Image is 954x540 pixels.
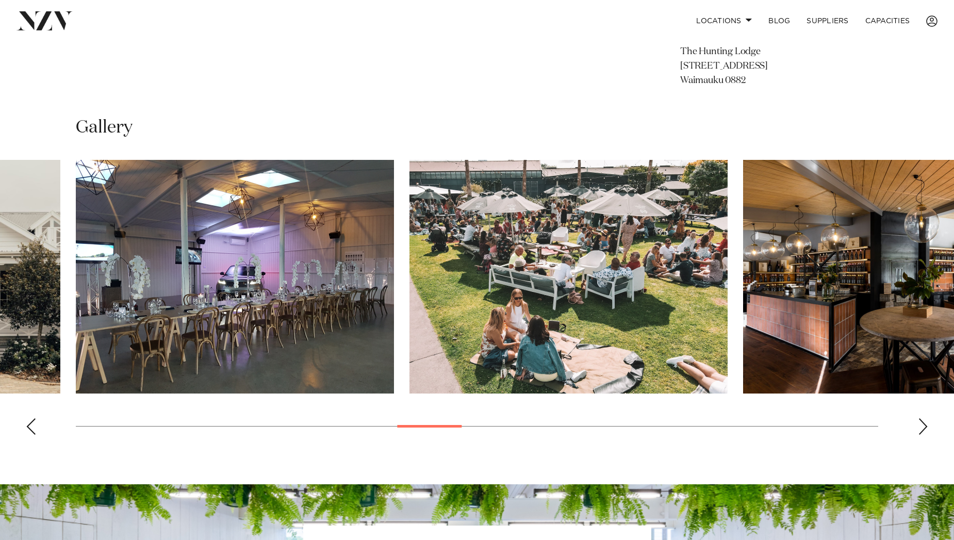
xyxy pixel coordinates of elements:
[76,160,394,394] swiper-slide: 13 / 30
[76,116,133,139] h2: Gallery
[798,10,857,32] a: SUPPLIERS
[857,10,918,32] a: Capacities
[680,45,848,88] p: The Hunting Lodge [STREET_ADDRESS] Waimauku 0882
[409,160,728,394] swiper-slide: 14 / 30
[17,11,73,30] img: nzv-logo.png
[688,10,760,32] a: Locations
[760,10,798,32] a: BLOG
